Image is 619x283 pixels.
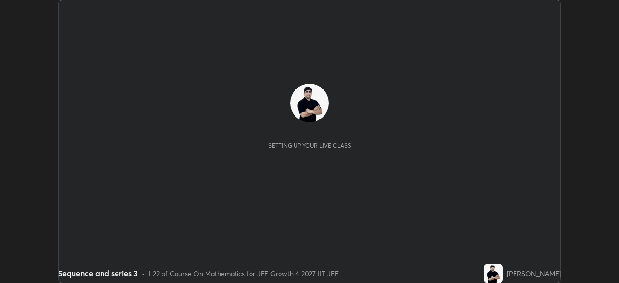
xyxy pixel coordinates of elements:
div: Setting up your live class [268,142,351,149]
div: [PERSON_NAME] [507,268,561,279]
img: deab58f019554190b94dbb1f509c7ae8.jpg [290,84,329,122]
div: L22 of Course On Mathematics for JEE Growth 4 2027 IIT JEE [149,268,339,279]
div: • [142,268,145,279]
div: Sequence and series 3 [58,268,138,279]
img: deab58f019554190b94dbb1f509c7ae8.jpg [484,264,503,283]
